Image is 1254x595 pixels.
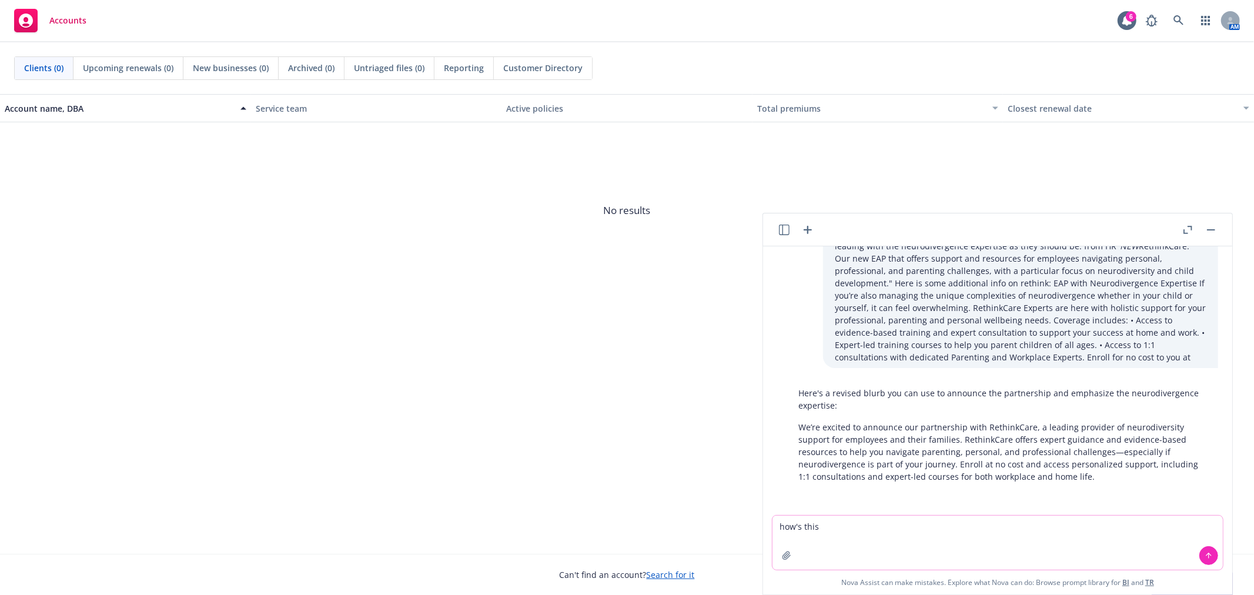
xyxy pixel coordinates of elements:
a: Search [1167,9,1191,32]
div: Active policies [506,102,748,115]
div: 6 [1126,11,1136,22]
span: Reporting [444,62,484,74]
a: TR [1145,577,1154,587]
span: Upcoming renewals (0) [83,62,173,74]
div: Service team [256,102,497,115]
button: Service team [251,94,502,122]
div: Closest renewal date [1008,102,1236,115]
em: NEW [1120,240,1139,252]
p: Here's a revised blurb you can use to announce the partnership and emphasize the neurodivergence ... [798,387,1206,412]
p: can you do a short 2-3 sentence blurb announcing our client's new partnership with RethinkCare? H... [835,215,1206,363]
span: New businesses (0) [193,62,269,74]
a: Accounts [9,4,91,37]
div: Total premiums [757,102,986,115]
span: Accounts [49,16,86,25]
span: Untriaged files (0) [354,62,424,74]
div: Account name, DBA [5,102,233,115]
button: Total premiums [753,94,1004,122]
textarea: how's this [773,516,1223,570]
a: BI [1122,577,1129,587]
button: Active policies [501,94,753,122]
a: Search for it [647,569,695,580]
span: Nova Assist can make mistakes. Explore what Nova can do: Browse prompt library for and [841,570,1154,594]
span: Can't find an account? [560,569,695,581]
button: Closest renewal date [1003,94,1254,122]
span: Clients (0) [24,62,63,74]
a: Switch app [1194,9,1218,32]
p: We’re excited to announce our partnership with RethinkCare, a leading provider of neurodiversity ... [798,421,1206,483]
span: Archived (0) [288,62,335,74]
span: Customer Directory [503,62,583,74]
a: Report a Bug [1140,9,1163,32]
